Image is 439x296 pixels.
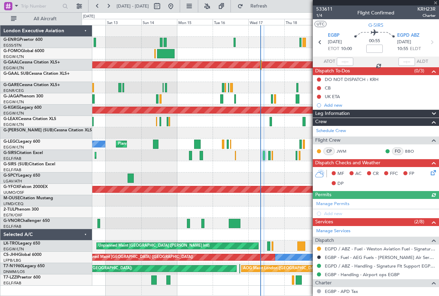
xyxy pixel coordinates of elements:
span: 00:55 [369,38,380,45]
div: [DATE] [83,14,95,20]
div: Planned Maint [GEOGRAPHIC_DATA] ([GEOGRAPHIC_DATA]) [85,252,193,262]
a: G-SPCYLegacy 650 [3,174,40,178]
a: G-VNORChallenger 650 [3,219,50,223]
span: Dispatch [315,237,334,245]
a: EGLF/FAB [3,281,21,286]
a: EGBP - APD Tax [325,288,358,294]
a: EGGW/LTN [3,145,24,150]
span: FP [409,170,414,177]
div: CP [323,147,335,155]
a: G-LEAXCessna Citation XLS [3,117,56,121]
span: (2/8) [414,218,424,225]
a: G-KGKGLegacy 600 [3,106,41,110]
span: G-LEAX [3,117,18,121]
div: AOG Maint London ([GEOGRAPHIC_DATA]) [243,263,320,274]
a: EGGW/LTN [3,99,24,105]
span: [DATE] [328,39,342,46]
span: Services [315,218,333,226]
span: Dispatch To-Dos [315,67,350,75]
a: CS-JHHGlobal 6000 [3,253,41,257]
span: EGBP [328,32,340,39]
span: EGPD ABZ [397,32,419,39]
div: CB [325,85,331,91]
span: 533611 [316,5,333,13]
a: EGLF/FAB [3,156,21,161]
span: (0/3) [414,67,424,74]
a: Manage Services [316,228,351,235]
a: LFPB/LBG [3,258,21,263]
span: G-FOMO [3,49,21,53]
div: UK ETA [325,94,340,99]
span: KRH23R [417,5,436,13]
div: Fri 12 [70,19,106,25]
span: 10:55 [397,46,408,52]
a: LGAV/ATH [3,179,22,184]
div: Add new [324,102,436,108]
span: 2-TIJL [3,208,15,212]
a: EGGW/LTN [3,247,24,252]
span: T7-LZZI [3,275,17,280]
span: CR [373,170,379,177]
div: FO [392,147,403,155]
a: EGGW/LTN [3,66,24,71]
span: G-GAAL [3,60,19,64]
div: Tue 16 [213,19,248,25]
a: G-FOMOGlobal 6000 [3,49,44,53]
span: G-LEGC [3,140,18,144]
span: T7-N1960 [3,264,23,268]
span: 1/4 [316,13,333,19]
span: G-VNOR [3,219,20,223]
a: EGPD / ABZ - Handling - Signature Flt Support EGPD / ABZ [325,263,436,269]
div: Mon 15 [177,19,213,25]
a: G-SIRSCitation Excel [3,151,43,155]
span: G-SIRS [3,151,16,155]
span: LX-TRO [3,241,18,246]
div: Planned Maint [GEOGRAPHIC_DATA] ([GEOGRAPHIC_DATA]) [118,139,226,149]
span: All Aircraft [18,16,72,21]
a: G-SIRS (SUB)Citation Excel [3,162,55,166]
span: DP [337,180,344,187]
span: G-GAAL SUB [3,72,29,76]
span: ETOT [328,46,339,52]
div: Sat 13 [106,19,141,25]
a: EGSS/STN [3,43,22,48]
a: G-GARECessna Citation XLS+ [3,83,60,87]
span: 10:00 [341,46,352,52]
a: UUMO/OSF [3,190,24,195]
span: M-OUSE [3,196,20,200]
a: G-[PERSON_NAME] (SUB)Cessna Citation XLS [3,128,92,132]
div: Thu 18 [284,19,320,25]
span: Flight Crew [315,137,341,144]
button: UTC [315,21,327,27]
span: [DATE] [397,39,411,46]
a: T7-N1960Legacy 650 [3,264,45,268]
span: CS-JHH [3,253,18,257]
span: G-ENRG [3,38,20,42]
span: G-JAGA [3,94,19,98]
span: FFC [390,170,398,177]
a: LX-TROLegacy 650 [3,241,40,246]
a: EGLF/FAB [3,167,21,173]
a: EGTK/OXF [3,213,22,218]
div: Sun 14 [141,19,177,25]
div: DO NOT DISPATCH : KRH [325,76,379,82]
span: Leg Information [315,110,350,118]
a: EGNR/CEG [3,88,24,93]
a: G-GAAL SUBCessna Citation XLS+ [3,72,70,76]
span: Charter [315,279,332,287]
span: Crew [315,118,327,126]
a: EGGW/LTN [3,122,24,127]
span: Refresh [245,4,273,9]
span: ALDT [417,58,428,65]
div: Unplanned Maint [GEOGRAPHIC_DATA] ([PERSON_NAME] Intl) [98,241,210,251]
a: G-GAALCessna Citation XLS+ [3,60,60,64]
span: Dispatch Checks and Weather [315,159,380,167]
a: EGGW/LTN [3,54,24,59]
a: EGPD / ABZ - Fuel - Weston Aviation Fuel - Signature - EGPD / ABZ [325,246,436,252]
a: Schedule Crew [316,128,346,134]
a: BBO [405,148,420,154]
a: G-ENRGPraetor 600 [3,38,43,42]
span: ELDT [410,46,421,52]
span: [DATE] - [DATE] [117,3,149,9]
a: EGBP - Handling - Airport ops EGBP [325,272,400,277]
